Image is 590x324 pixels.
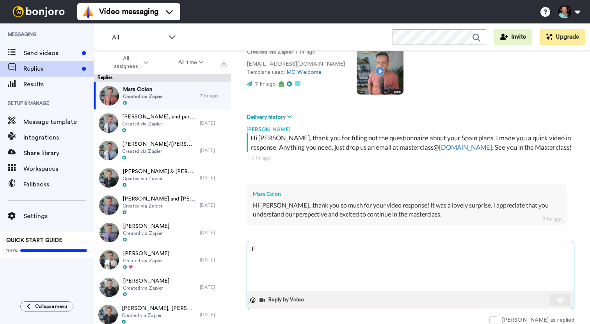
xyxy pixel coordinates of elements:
[122,121,196,127] span: Created via Zapier
[99,168,119,188] img: 1f2140ff-3974-49f0-ba46-95add5af472b-thumb.jpg
[94,164,231,192] a: [PERSON_NAME] & [PERSON_NAME]Created via Zapier[DATE]
[94,109,231,137] a: [PERSON_NAME], and partner, [PERSON_NAME]Created via Zapier[DATE]
[123,230,169,236] span: Created via Zapier
[100,86,119,106] img: e0300ed1-e367-4da0-85ed-5c82bf15bf90-thumb.jpg
[99,141,118,160] img: de3b1953-68f4-4d10-b2ee-f93dd7dd7bbb-thumb.jpg
[286,70,322,75] a: MC Welcome
[123,277,169,285] span: [PERSON_NAME]
[502,316,574,324] div: [PERSON_NAME] as replied
[94,74,231,82] div: Replies
[23,149,94,158] span: Share library
[253,201,560,219] div: Hi [PERSON_NAME]...thank you so much for your video response! It was a lovely surprise. I appreci...
[123,258,169,264] span: Created via Zapier
[35,303,67,310] span: Collapse menu
[494,29,532,45] button: Invite
[253,190,560,198] div: Mars Colon
[23,80,94,89] span: Results
[9,6,68,17] img: bj-logo-header-white.svg
[94,274,231,301] a: [PERSON_NAME]Created via Zapier[DATE]
[247,122,574,133] div: [PERSON_NAME]
[221,60,227,66] img: export.svg
[200,284,227,290] div: [DATE]
[219,57,229,68] button: Export all results that match these filters now.
[200,229,227,236] div: [DATE]
[94,246,231,274] a: [PERSON_NAME]Created via Zapier[DATE]
[255,82,276,87] span: 7 hr ago
[23,64,79,73] span: Replies
[200,120,227,126] div: [DATE]
[6,247,18,254] span: 100%
[123,195,196,203] span: [PERSON_NAME] and [PERSON_NAME]
[20,301,73,311] button: Collapse menu
[94,192,231,219] a: [PERSON_NAME] and [PERSON_NAME]Created via Zapier[DATE]
[23,48,79,58] span: Send videos
[247,48,345,56] p: : 7 hr ago
[123,203,196,209] span: Created via Zapier
[82,5,94,18] img: vm-color.svg
[94,82,231,109] a: Mars ColonCreated via Zapier7 hr ago
[99,113,118,133] img: 35ef64f7-4513-4357-9900-52723d5dd9a4-thumb.jpg
[122,312,196,319] span: Created via Zapier
[6,238,62,243] span: QUICK START GUIDE
[94,137,231,164] a: [PERSON_NAME]/[PERSON_NAME] (husband)Created via Zapier[DATE]
[99,6,158,17] span: Video messaging
[23,133,94,142] span: Integrations
[110,55,142,70] span: All assignees
[122,304,196,312] span: [PERSON_NAME], [PERSON_NAME] and [PERSON_NAME]
[100,250,119,270] img: 3a06f4f4-9b58-476c-bbb2-64d1c8b58ba8-thumb.jpg
[251,133,572,152] div: Hi [PERSON_NAME], thank you for filling out the questionnaire about your Spain plans. I made you ...
[123,222,169,230] span: [PERSON_NAME]
[123,168,196,175] span: [PERSON_NAME] & [PERSON_NAME]
[122,140,196,148] span: [PERSON_NAME]/[PERSON_NAME] (husband)
[247,60,345,77] p: [EMAIL_ADDRESS][DOMAIN_NAME] Template used:
[94,219,231,246] a: [PERSON_NAME]Created via Zapier[DATE]
[556,297,565,303] img: send-white.svg
[247,49,293,55] strong: Created via Zapier
[23,211,94,221] span: Settings
[123,175,196,182] span: Created via Zapier
[123,93,163,100] span: Created via Zapier
[200,202,227,208] div: [DATE]
[200,311,227,318] div: [DATE]
[112,33,164,42] span: All
[540,29,585,45] button: Upgrade
[439,143,492,151] a: [DOMAIN_NAME]
[100,277,119,297] img: 3504db3f-2e7e-4697-9c52-401e02356017-thumb.jpg
[123,250,169,258] span: [PERSON_NAME]
[200,175,227,181] div: [DATE]
[251,154,570,162] div: 7 hr ago
[95,52,163,73] button: All assignees
[259,294,306,306] button: Reply by Video
[23,164,94,174] span: Workspaces
[100,223,119,242] img: 61321bca-9026-479d-a2c2-185ada04ca36-thumb.jpg
[122,113,196,121] span: [PERSON_NAME], and partner, [PERSON_NAME]
[99,195,119,215] img: d718861b-5aed-44bc-bff7-6a9c32a31cbc-thumb.jpg
[200,147,227,154] div: [DATE]
[123,86,163,93] span: Mars Colon
[247,113,294,122] button: Delivery history
[200,93,227,99] div: 7 hr ago
[542,215,562,223] div: 7 hr ago
[23,117,94,127] span: Message template
[123,285,169,291] span: Created via Zapier
[200,257,227,263] div: [DATE]
[163,55,219,70] button: All time
[122,148,196,154] span: Created via Zapier
[23,180,94,189] span: Fallbacks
